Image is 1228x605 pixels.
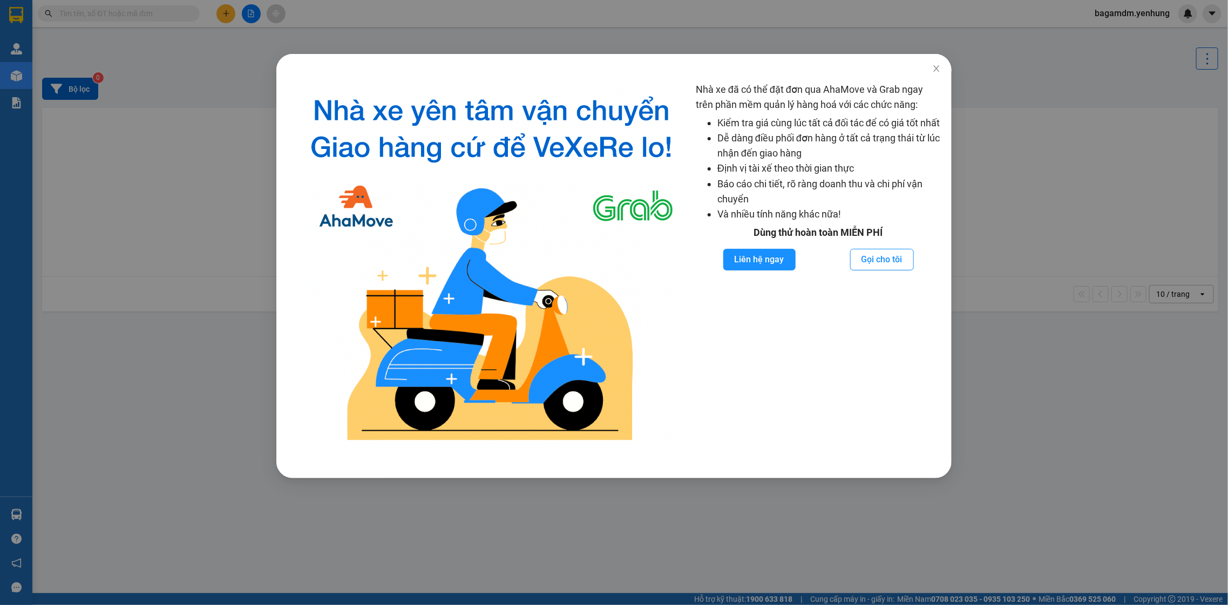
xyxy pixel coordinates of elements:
button: Close [921,54,952,84]
div: Nhà xe đã có thể đặt đơn qua AhaMove và Grab ngay trên phần mềm quản lý hàng hoá với các chức năng: [696,82,941,451]
span: Gọi cho tôi [861,253,903,266]
li: Và nhiều tính năng khác nữa! [717,207,941,222]
li: Dễ dàng điều phối đơn hàng ở tất cả trạng thái từ lúc nhận đến giao hàng [717,131,941,161]
img: logo [296,82,687,451]
span: close [932,64,941,73]
button: Liên hệ ngay [723,249,795,270]
span: Liên hệ ngay [734,253,784,266]
li: Báo cáo chi tiết, rõ ràng doanh thu và chi phí vận chuyển [717,176,941,207]
div: Dùng thử hoàn toàn MIỄN PHÍ [696,225,941,240]
li: Định vị tài xế theo thời gian thực [717,161,941,176]
button: Gọi cho tôi [850,249,914,270]
li: Kiểm tra giá cùng lúc tất cả đối tác để có giá tốt nhất [717,115,941,131]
